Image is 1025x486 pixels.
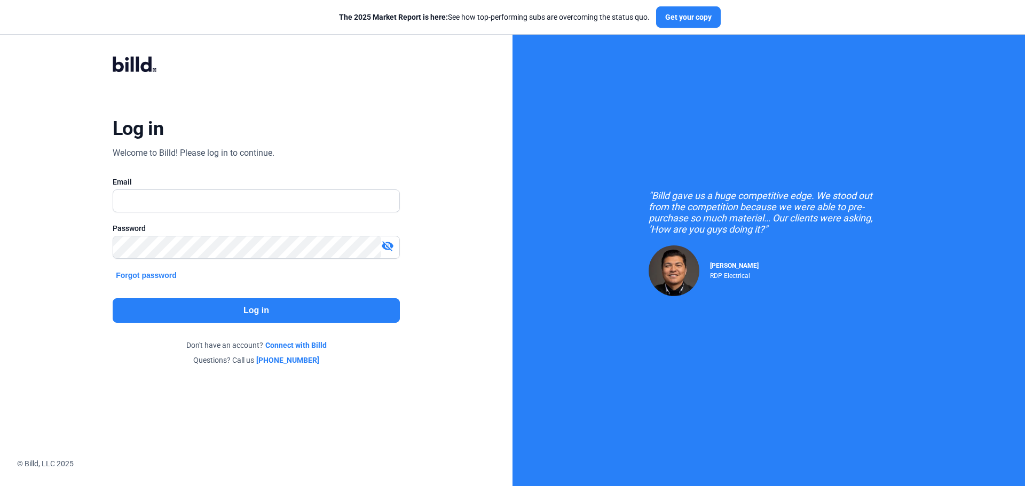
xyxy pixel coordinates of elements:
div: See how top-performing subs are overcoming the status quo. [339,12,650,22]
span: The 2025 Market Report is here: [339,13,448,21]
button: Get your copy [656,6,721,28]
a: Connect with Billd [265,340,327,350]
button: Forgot password [113,269,180,281]
div: "Billd gave us a huge competitive edge. We stood out from the competition because we were able to... [649,190,889,235]
a: [PHONE_NUMBER] [256,355,319,365]
div: Welcome to Billd! Please log in to continue. [113,147,274,160]
mat-icon: visibility_off [381,240,394,252]
div: Log in [113,117,163,140]
div: Don't have an account? [113,340,400,350]
div: Email [113,177,400,187]
img: Raul Pacheco [649,245,699,296]
div: Questions? Call us [113,355,400,365]
div: RDP Electrical [710,269,759,280]
div: Password [113,223,400,234]
button: Log in [113,298,400,323]
span: [PERSON_NAME] [710,262,759,269]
